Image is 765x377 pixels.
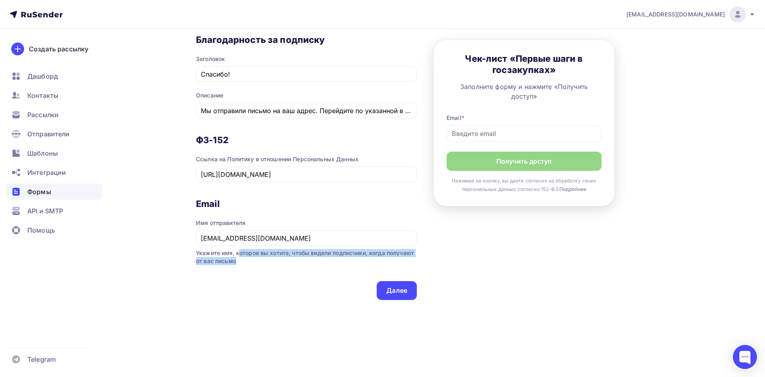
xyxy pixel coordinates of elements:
h3: Благодарность за подписку [196,34,417,45]
h3: Email [196,198,417,209]
a: [EMAIL_ADDRESS][DOMAIN_NAME] [626,6,755,22]
span: Помощь [27,225,55,235]
a: Шаблоны [6,145,102,161]
span: Шаблоны [27,148,58,158]
span: Интеграции [27,168,66,177]
div: Имя отправителя [196,219,417,227]
span: API и SMTP [27,206,63,216]
a: Дашборд [6,68,102,84]
a: Формы [6,184,102,200]
span: [EMAIL_ADDRESS][DOMAIN_NAME] [626,10,725,18]
a: Контакты [6,87,102,103]
div: Создать рассылку [29,44,88,54]
a: Рассылки [6,107,102,123]
span: Telegram [27,355,56,364]
div: Email [447,114,602,122]
span: Укажите имя, которое вы хотите, чтобы видели подписчики, когда получают от вас письмо [196,249,417,265]
input: Введите email [447,125,602,142]
p: Нажимая на кнопку, вы даете согласие на обработку своих персональных данных согласно 152-ФЗ. [447,176,602,193]
div: Заголовок [196,55,417,63]
input: Укажите ссылку [201,170,412,179]
input: RuSender (по умолчанию) [201,233,412,243]
div: Заполните форму и нажмите «Получить доступ» [447,82,602,101]
a: Отправители [6,126,102,142]
div: Ссылка на Политику в отношении Персональных Данных [196,155,417,163]
h3: ФЗ-152 [196,134,417,146]
span: Отправители [27,129,70,139]
span: Контакты [27,91,58,100]
h3: Чек-лист «Первые шаги в госзакупках» [447,53,602,75]
span: Формы [27,187,51,197]
div: Далее [386,286,407,295]
span: Рассылки [27,110,59,120]
span: Дашборд [27,71,58,81]
div: Описание [196,91,417,99]
button: Получить доступ [447,152,602,171]
a: Подробнее [559,186,586,192]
